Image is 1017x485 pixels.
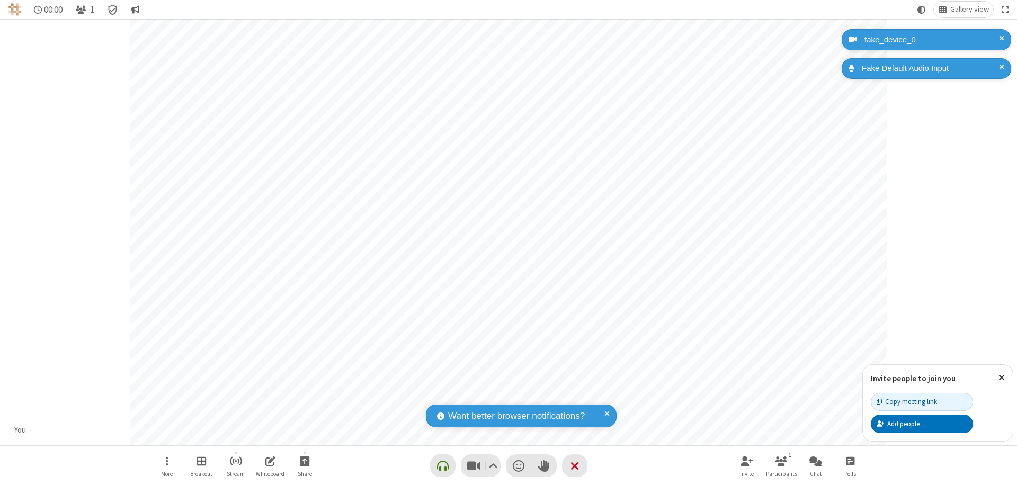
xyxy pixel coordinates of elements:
[448,409,585,423] span: Want better browser notifications?
[71,2,99,17] button: Open participant list
[256,471,284,477] span: Whiteboard
[991,365,1013,391] button: Close popover
[11,424,30,436] div: You
[786,450,795,460] div: 1
[800,451,832,481] button: Open chat
[30,2,67,17] div: Timer
[858,62,1003,75] div: Fake Default Audio Input
[298,471,312,477] span: Share
[506,454,531,477] button: Send a reaction
[871,415,973,433] button: Add people
[740,471,754,477] span: Invite
[913,2,930,17] button: Using system theme
[997,2,1013,17] button: Fullscreen
[185,451,217,481] button: Manage Breakout Rooms
[766,471,797,477] span: Participants
[934,2,993,17] button: Change layout
[861,34,1003,46] div: fake_device_0
[834,451,866,481] button: Open poll
[190,471,212,477] span: Breakout
[161,471,173,477] span: More
[531,454,557,477] button: Raise hand
[871,373,956,383] label: Invite people to join you
[127,2,144,17] button: Conversation
[871,393,973,411] button: Copy meeting link
[731,451,763,481] button: Invite participants (⌘+Shift+I)
[289,451,320,481] button: Start sharing
[562,454,587,477] button: End or leave meeting
[430,454,456,477] button: Connect your audio
[844,471,856,477] span: Polls
[765,451,797,481] button: Open participant list
[227,471,245,477] span: Stream
[810,471,822,477] span: Chat
[44,5,63,15] span: 00:00
[461,454,501,477] button: Stop video (⌘+Shift+V)
[151,451,183,481] button: Open menu
[90,5,94,15] span: 1
[103,2,123,17] div: Meeting details Encryption enabled
[254,451,286,481] button: Open shared whiteboard
[486,454,500,477] button: Video setting
[8,3,21,16] img: QA Selenium DO NOT DELETE OR CHANGE
[220,451,252,481] button: Start streaming
[950,5,989,14] span: Gallery view
[877,397,937,407] div: Copy meeting link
